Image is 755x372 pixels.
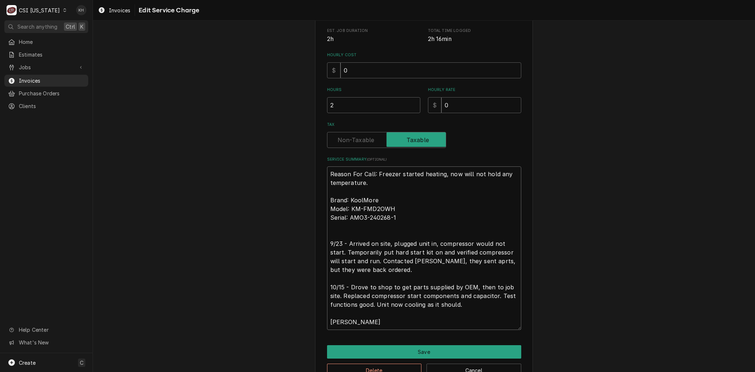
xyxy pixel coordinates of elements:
div: Kyley Hunnicutt's Avatar [76,5,86,15]
a: Invoices [4,75,88,87]
span: Est. Job Duration [327,35,420,44]
div: [object Object] [327,87,420,113]
span: Invoices [109,7,130,14]
span: Ctrl [66,23,75,30]
button: Save [327,345,521,359]
div: Button Group Row [327,345,521,359]
div: Hourly Cost [327,52,521,78]
span: Est. Job Duration [327,28,420,34]
label: Hours [327,87,420,93]
span: 2h 16min [428,36,452,42]
textarea: Reason For Call: Freezer started heating, now will not hold any temperature. Brand: KoolMore Mode... [327,166,521,330]
div: Est. Job Duration [327,28,420,44]
a: Estimates [4,49,88,61]
span: Jobs [19,63,74,71]
a: Home [4,36,88,48]
div: Tax [327,122,521,148]
a: Invoices [95,4,133,16]
a: Go to What's New [4,336,88,348]
label: Hourly Rate [428,87,521,93]
label: Tax [327,122,521,128]
span: Purchase Orders [19,90,85,97]
span: Clients [19,102,85,110]
div: CSI [US_STATE] [19,7,60,14]
span: Total Time Logged [428,35,521,44]
span: 2h [327,36,334,42]
a: Purchase Orders [4,87,88,99]
button: Search anythingCtrlK [4,20,88,33]
span: Estimates [19,51,85,58]
span: Search anything [17,23,57,30]
span: Home [19,38,85,46]
div: C [7,5,17,15]
span: Create [19,360,36,366]
span: C [80,359,83,367]
label: Service Summary [327,157,521,162]
div: $ [327,62,340,78]
div: CSI Kentucky's Avatar [7,5,17,15]
div: Service Summary [327,157,521,330]
span: What's New [19,339,84,346]
span: Help Center [19,326,84,334]
a: Go to Help Center [4,324,88,336]
div: Total Time Logged [428,28,521,44]
span: Total Time Logged [428,28,521,34]
div: KH [76,5,86,15]
a: Go to Jobs [4,61,88,73]
span: Invoices [19,77,85,84]
a: Clients [4,100,88,112]
div: [object Object] [428,87,521,113]
label: Hourly Cost [327,52,521,58]
span: K [80,23,83,30]
span: ( optional ) [367,157,387,161]
div: $ [428,97,441,113]
span: Edit Service Charge [136,5,199,15]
